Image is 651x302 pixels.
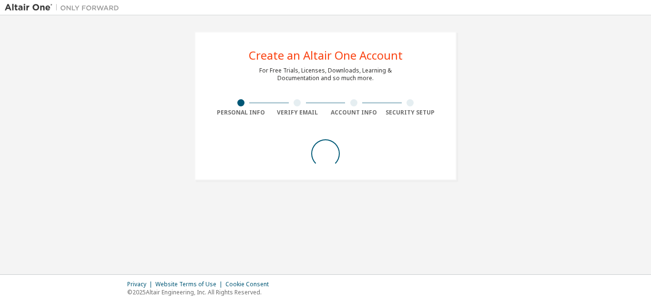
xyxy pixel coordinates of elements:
[259,67,392,82] div: For Free Trials, Licenses, Downloads, Learning & Documentation and so much more.
[213,109,269,116] div: Personal Info
[249,50,403,61] div: Create an Altair One Account
[155,281,225,288] div: Website Terms of Use
[382,109,439,116] div: Security Setup
[225,281,275,288] div: Cookie Consent
[325,109,382,116] div: Account Info
[269,109,326,116] div: Verify Email
[127,281,155,288] div: Privacy
[127,288,275,296] p: © 2025 Altair Engineering, Inc. All Rights Reserved.
[5,3,124,12] img: Altair One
